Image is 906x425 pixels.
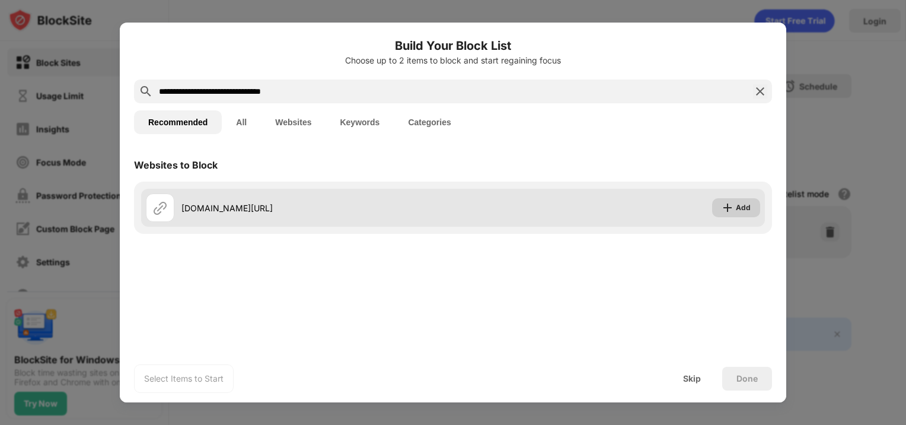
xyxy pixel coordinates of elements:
button: Categories [394,110,465,134]
h6: Build Your Block List [134,37,772,55]
div: Websites to Block [134,159,218,171]
img: url.svg [153,201,167,215]
img: search-close [753,84,767,99]
button: Keywords [326,110,394,134]
div: Add [736,202,751,214]
button: Recommended [134,110,222,134]
div: Skip [683,374,701,383]
button: All [222,110,261,134]
img: search.svg [139,84,153,99]
div: [DOMAIN_NAME][URL] [181,202,453,214]
button: Websites [261,110,326,134]
div: Choose up to 2 items to block and start regaining focus [134,56,772,65]
div: Done [736,374,758,383]
div: Select Items to Start [144,373,224,385]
